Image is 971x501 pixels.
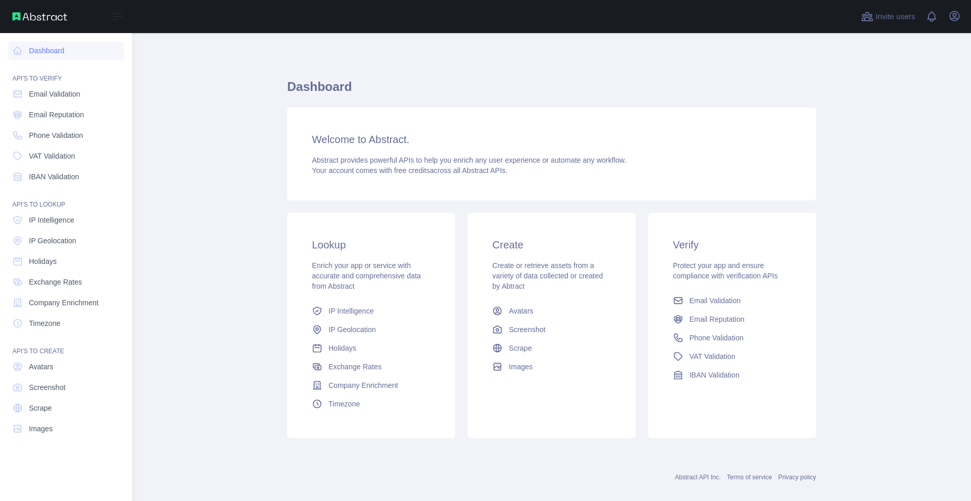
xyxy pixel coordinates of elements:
span: Company Enrichment [328,380,398,390]
span: Images [29,424,53,434]
h1: Dashboard [287,79,816,103]
a: Phone Validation [8,126,124,145]
span: Avatars [509,306,533,316]
a: Holidays [308,339,434,357]
a: Exchange Rates [308,357,434,376]
span: Email Reputation [29,109,84,120]
span: Screenshot [29,382,66,393]
h3: Welcome to Abstract. [312,132,791,147]
span: Scrape [29,403,52,413]
a: Phone Validation [669,328,795,347]
a: IP Intelligence [8,211,124,229]
span: Images [509,362,533,372]
span: Exchange Rates [29,277,82,287]
span: Protect your app and ensure compliance with verification APIs [673,261,778,280]
a: Screenshot [8,378,124,397]
span: IP Geolocation [29,236,76,246]
span: VAT Validation [690,351,735,362]
a: Email Reputation [8,105,124,124]
span: VAT Validation [29,151,75,161]
a: IP Geolocation [8,231,124,250]
a: Abstract API Inc. [675,474,721,481]
a: Email Validation [669,291,795,310]
a: Holidays [8,252,124,271]
a: Scrape [488,339,615,357]
a: Timezone [308,395,434,413]
span: Your account comes with across all Abstract APIs. [312,166,507,175]
a: Company Enrichment [8,293,124,312]
a: Timezone [8,314,124,333]
span: Email Validation [690,295,741,306]
span: Email Reputation [690,314,745,324]
span: Email Validation [29,89,80,99]
a: IBAN Validation [669,366,795,384]
span: Abstract provides powerful APIs to help you enrich any user experience or automate any workflow. [312,156,627,164]
img: Abstract API [12,12,67,21]
span: Exchange Rates [328,362,382,372]
a: Dashboard [8,41,124,60]
button: Invite users [859,8,917,25]
span: Avatars [29,362,53,372]
span: IP Intelligence [29,215,74,225]
a: Terms of service [727,474,772,481]
span: IP Intelligence [328,306,374,316]
span: Enrich your app or service with accurate and comprehensive data from Abstract [312,261,421,290]
a: IBAN Validation [8,167,124,186]
a: VAT Validation [8,147,124,165]
a: Email Validation [8,85,124,103]
span: Company Enrichment [29,298,99,308]
a: Exchange Rates [8,273,124,291]
h3: Lookup [312,238,430,252]
span: Create or retrieve assets from a variety of data collected or created by Abtract [492,261,603,290]
span: Timezone [29,318,60,328]
div: API'S TO LOOKUP [8,188,124,209]
span: IP Geolocation [328,324,376,335]
span: Timezone [328,399,360,409]
span: free credits [394,166,430,175]
span: IBAN Validation [29,171,79,182]
span: IBAN Validation [690,370,740,380]
span: Phone Validation [690,333,744,343]
a: VAT Validation [669,347,795,366]
a: Email Reputation [669,310,795,328]
span: Phone Validation [29,130,83,140]
a: Avatars [8,357,124,376]
div: API'S TO CREATE [8,335,124,355]
div: API'S TO VERIFY [8,62,124,83]
a: Screenshot [488,320,615,339]
span: Holidays [29,256,57,267]
span: Invite users [875,11,915,23]
a: Images [8,419,124,438]
a: Company Enrichment [308,376,434,395]
a: Images [488,357,615,376]
span: Holidays [328,343,356,353]
a: Privacy policy [778,474,816,481]
a: IP Geolocation [308,320,434,339]
a: Scrape [8,399,124,417]
a: Avatars [488,302,615,320]
span: Scrape [509,343,531,353]
h3: Create [492,238,610,252]
h3: Verify [673,238,791,252]
a: IP Intelligence [308,302,434,320]
span: Screenshot [509,324,545,335]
